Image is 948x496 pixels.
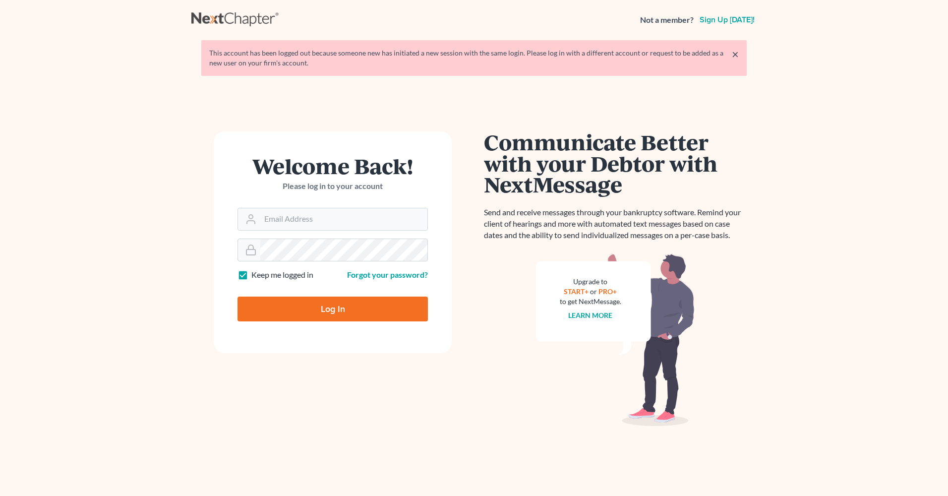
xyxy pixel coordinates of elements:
[640,14,694,26] strong: Not a member?
[560,277,621,287] div: Upgrade to
[599,287,617,296] a: PRO+
[564,287,589,296] a: START+
[260,208,427,230] input: Email Address
[237,181,428,192] p: Please log in to your account
[484,207,747,241] p: Send and receive messages through your bankruptcy software. Remind your client of hearings and mo...
[591,287,597,296] span: or
[536,253,695,427] img: nextmessage_bg-59042aed3d76b12b5cd301f8e5b87938c9018125f34e5fa2b7a6b67550977c72.svg
[569,311,613,319] a: Learn more
[560,297,621,307] div: to get NextMessage.
[698,16,757,24] a: Sign up [DATE]!
[484,131,747,195] h1: Communicate Better with your Debtor with NextMessage
[209,48,739,68] div: This account has been logged out because someone new has initiated a new session with the same lo...
[251,269,313,281] label: Keep me logged in
[347,270,428,279] a: Forgot your password?
[732,48,739,60] a: ×
[237,155,428,177] h1: Welcome Back!
[237,297,428,321] input: Log In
